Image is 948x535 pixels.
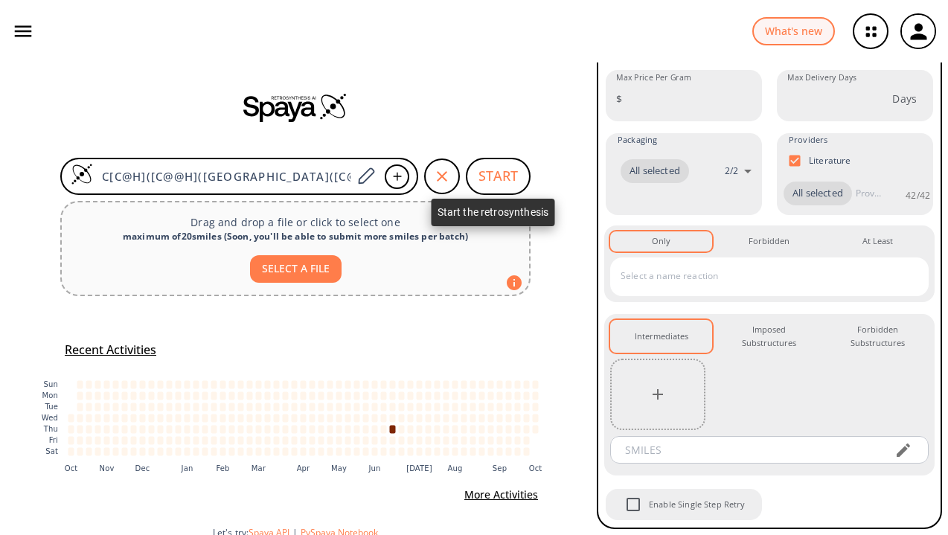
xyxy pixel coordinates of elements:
button: More Activities [458,481,544,509]
text: Fri [49,436,58,444]
text: Oct [529,464,542,472]
input: SMILES [615,436,883,464]
button: START [466,158,531,195]
text: Wed [42,414,58,422]
span: Providers [789,133,827,147]
div: When Single Step Retry is enabled, if no route is found during retrosynthesis, a retry is trigger... [604,487,763,522]
button: SELECT A FILE [250,255,342,283]
button: Imposed Substructures [718,320,820,353]
button: At Least [827,231,929,251]
div: Only [652,234,670,248]
text: Tue [44,403,58,411]
text: Sun [44,380,58,388]
input: Select a name reaction [617,264,900,288]
div: Start the retrosynthesis [432,199,555,226]
text: Nov [100,464,115,472]
span: Enable Single Step Retry [618,489,649,520]
g: y-axis tick label [42,380,58,455]
button: Forbidden Substructures [827,320,929,353]
button: Forbidden [718,231,820,251]
text: Mar [252,464,266,472]
text: Jan [181,464,193,472]
span: Packaging [618,133,657,147]
div: Imposed Substructures [730,323,808,350]
button: Recent Activities [59,338,162,362]
p: Literature [809,154,851,167]
text: Thu [43,425,58,433]
p: $ [616,91,622,106]
g: cell [68,380,539,455]
span: All selected [621,164,689,179]
label: Max Delivery Days [787,72,856,83]
p: 2 / 2 [725,164,738,177]
div: At Least [862,234,893,248]
div: Forbidden Substructures [839,323,917,350]
text: May [331,464,347,472]
input: Provider name [852,182,885,205]
h5: Recent Activities [65,342,156,358]
p: Days [892,91,917,106]
img: Spaya logo [243,92,348,122]
button: What's new [752,17,835,46]
input: Enter SMILES [93,169,352,184]
span: Enable Single Step Retry [649,498,746,511]
p: 42 / 42 [906,189,930,202]
text: [DATE] [406,464,432,472]
g: x-axis tick label [65,464,542,472]
img: Logo Spaya [71,163,93,185]
div: maximum of 20 smiles ( Soon, you'll be able to submit more smiles per batch ) [74,230,517,243]
text: Apr [297,464,310,472]
p: Drag and drop a file or click to select one [74,214,517,230]
text: Sep [493,464,507,472]
div: Intermediates [635,330,688,343]
button: Only [610,231,712,251]
text: Dec [135,464,150,472]
text: Feb [216,464,229,472]
span: All selected [784,186,852,201]
text: Aug [448,464,463,472]
text: Jun [368,464,380,472]
button: Intermediates [610,320,712,353]
text: Oct [65,464,78,472]
text: Mon [42,391,58,400]
text: Sat [45,447,58,455]
div: Forbidden [749,234,790,248]
label: Max Price Per Gram [616,72,691,83]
